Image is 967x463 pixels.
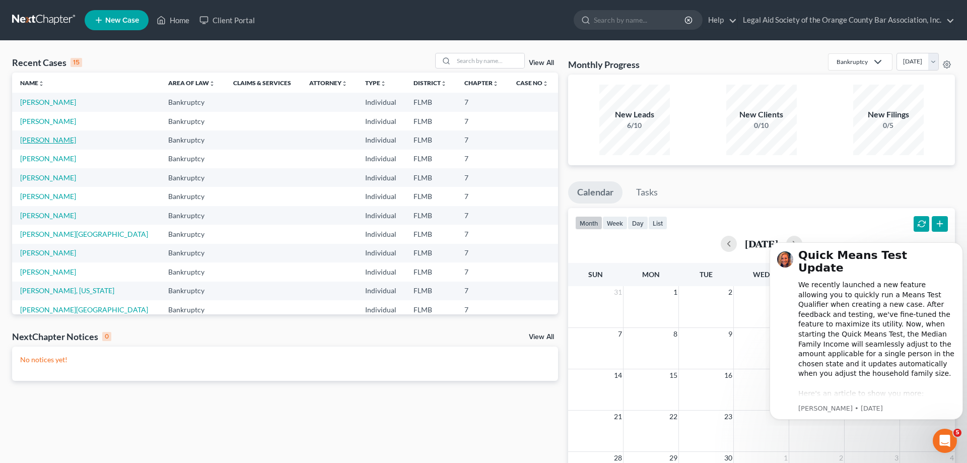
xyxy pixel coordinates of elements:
[441,81,447,87] i: unfold_more
[568,181,623,204] a: Calendar
[357,206,406,225] td: Individual
[152,11,194,29] a: Home
[341,81,348,87] i: unfold_more
[357,150,406,168] td: Individual
[700,270,713,279] span: Tue
[20,79,44,87] a: Nameunfold_more
[405,130,456,149] td: FLMB
[405,244,456,262] td: FLMB
[20,355,550,365] p: No notices yet!
[723,411,733,423] span: 23
[20,154,76,163] a: [PERSON_NAME]
[357,225,406,243] td: Individual
[168,79,215,87] a: Area of Lawunfold_more
[160,300,225,319] td: Bankruptcy
[588,270,603,279] span: Sun
[105,17,139,24] span: New Case
[405,262,456,281] td: FLMB
[209,81,215,87] i: unfold_more
[357,300,406,319] td: Individual
[602,216,628,230] button: week
[20,136,76,144] a: [PERSON_NAME]
[405,206,456,225] td: FLMB
[20,211,76,220] a: [PERSON_NAME]
[357,93,406,111] td: Individual
[12,56,82,69] div: Recent Cases
[309,79,348,87] a: Attorneyunfold_more
[160,225,225,243] td: Bankruptcy
[160,244,225,262] td: Bankruptcy
[160,150,225,168] td: Bankruptcy
[613,286,623,298] span: 31
[20,305,148,314] a: [PERSON_NAME][GEOGRAPHIC_DATA]
[405,168,456,187] td: FLMB
[380,81,386,87] i: unfold_more
[599,109,670,120] div: New Leads
[160,168,225,187] td: Bankruptcy
[405,300,456,319] td: FLMB
[668,369,678,381] span: 15
[20,230,148,238] a: [PERSON_NAME][GEOGRAPHIC_DATA]
[745,238,778,249] h2: [DATE]
[672,328,678,340] span: 8
[456,244,508,262] td: 7
[357,244,406,262] td: Individual
[456,282,508,300] td: 7
[456,130,508,149] td: 7
[12,330,111,343] div: NextChapter Notices
[405,93,456,111] td: FLMB
[405,112,456,130] td: FLMB
[617,328,623,340] span: 7
[542,81,548,87] i: unfold_more
[933,429,957,453] iframe: Intercom live chat
[357,130,406,149] td: Individual
[456,112,508,130] td: 7
[20,268,76,276] a: [PERSON_NAME]
[628,216,648,230] button: day
[20,98,76,106] a: [PERSON_NAME]
[357,282,406,300] td: Individual
[160,187,225,206] td: Bankruptcy
[405,225,456,243] td: FLMB
[727,328,733,340] span: 9
[726,109,797,120] div: New Clients
[160,112,225,130] td: Bankruptcy
[456,206,508,225] td: 7
[454,53,524,68] input: Search by name...
[456,168,508,187] td: 7
[753,270,770,279] span: Wed
[20,117,76,125] a: [PERSON_NAME]
[837,57,868,66] div: Bankruptcy
[529,59,554,67] a: View All
[357,112,406,130] td: Individual
[672,286,678,298] span: 1
[20,192,76,201] a: [PERSON_NAME]
[20,173,76,182] a: [PERSON_NAME]
[102,332,111,341] div: 0
[464,79,499,87] a: Chapterunfold_more
[456,300,508,319] td: 7
[568,58,640,71] h3: Monthly Progress
[723,369,733,381] span: 16
[456,262,508,281] td: 7
[613,369,623,381] span: 14
[668,411,678,423] span: 22
[493,81,499,87] i: unfold_more
[456,150,508,168] td: 7
[703,11,737,29] a: Help
[594,11,686,29] input: Search by name...
[194,11,260,29] a: Client Portal
[766,233,967,426] iframe: Intercom notifications message
[71,58,82,67] div: 15
[529,334,554,341] a: View All
[405,187,456,206] td: FLMB
[160,206,225,225] td: Bankruptcy
[575,216,602,230] button: month
[456,225,508,243] td: 7
[738,11,954,29] a: Legal Aid Society of the Orange County Bar Association, Inc.
[853,120,924,130] div: 0/5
